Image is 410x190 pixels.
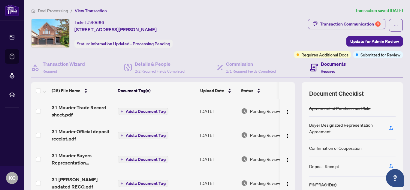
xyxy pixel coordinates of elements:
[71,7,72,14] li: /
[394,23,398,27] span: ellipsis
[309,145,362,151] div: Confirmation of Cooperation
[52,87,80,94] span: (28) File Name
[115,82,198,99] th: Document Tag(s)
[198,147,239,171] td: [DATE]
[126,109,166,113] span: Add a Document Tag
[250,108,280,114] span: Pending Review
[321,60,346,68] h4: Documents
[135,60,185,68] h4: Details & People
[120,110,123,113] span: plus
[308,19,385,29] button: Transaction Communication9
[309,163,339,170] div: Deposit Receipt
[283,130,292,140] button: Logo
[250,132,280,138] span: Pending Review
[375,21,381,27] div: 9
[350,37,399,46] span: Update for Admin Review
[250,156,280,162] span: Pending Review
[360,51,400,58] span: Submitted for Review
[250,180,280,186] span: Pending Review
[283,178,292,188] button: Logo
[198,82,239,99] th: Upload Date
[241,180,248,186] img: Document Status
[321,69,335,74] span: Required
[285,158,290,162] img: Logo
[74,40,173,48] div: Status:
[52,152,113,166] span: 31 Maurier Buyers Representation documents.pdf
[32,19,69,47] img: IMG-N12219255_1.jpg
[118,132,168,139] button: Add a Document Tag
[31,9,35,13] span: home
[198,123,239,147] td: [DATE]
[43,69,57,74] span: Required
[118,156,168,163] button: Add a Document Tag
[241,132,248,138] img: Document Status
[285,134,290,138] img: Logo
[74,19,104,26] div: Ticket #:
[9,174,16,182] span: KC
[126,157,166,161] span: Add a Document Tag
[285,110,290,114] img: Logo
[91,41,170,47] span: Information Updated - Processing Pending
[283,106,292,116] button: Logo
[301,51,348,58] span: Requires Additional Docs
[126,181,166,185] span: Add a Document Tag
[226,60,276,68] h4: Commission
[120,134,123,137] span: plus
[91,20,104,25] span: 40686
[320,19,381,29] div: Transaction Communication
[126,133,166,137] span: Add a Document Tag
[52,128,113,142] span: 31 Maurier Official deposit receipt.pdf
[74,26,157,33] span: [STREET_ADDRESS][PERSON_NAME]
[355,7,403,14] article: Transaction saved [DATE]
[52,104,113,118] span: 31 Maurier Trade Record sheet.pdf
[118,108,168,115] button: Add a Document Tag
[49,82,115,99] th: (28) File Name
[241,87,253,94] span: Status
[198,99,239,123] td: [DATE]
[309,105,370,112] div: Agreement of Purchase and Sale
[226,69,276,74] span: 1/1 Required Fields Completed
[309,122,381,135] div: Buyer Designated Representation Agreement
[285,182,290,186] img: Logo
[135,69,185,74] span: 2/2 Required Fields Completed
[241,108,248,114] img: Document Status
[241,156,248,162] img: Document Status
[386,169,404,187] button: Open asap
[118,180,168,187] button: Add a Document Tag
[38,8,68,14] span: Deal Processing
[283,154,292,164] button: Logo
[309,181,336,188] div: FINTRAC ID(s)
[200,87,224,94] span: Upload Date
[43,60,85,68] h4: Transaction Wizard
[346,36,403,47] button: Update for Admin Review
[75,8,107,14] span: View Transaction
[120,182,123,185] span: plus
[5,5,19,16] img: logo
[309,89,364,98] span: Document Checklist
[120,158,123,161] span: plus
[239,82,290,99] th: Status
